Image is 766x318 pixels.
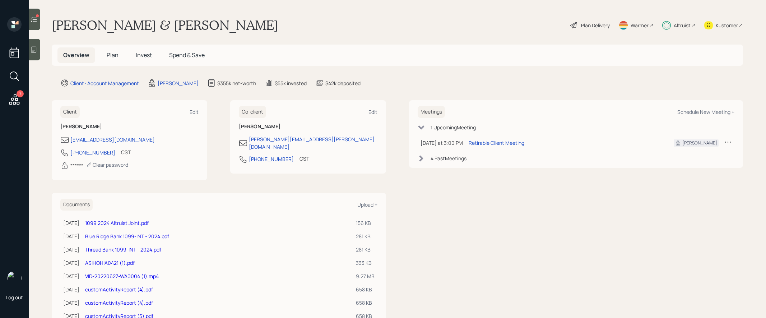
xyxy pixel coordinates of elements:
div: Client · Account Management [70,79,139,87]
a: VID-20220627-WA0004 (1).mp4 [85,273,159,280]
img: treva-nostdahl-headshot.png [7,271,22,285]
div: 333 KB [356,259,375,267]
a: 1099 2024 Altruist Joint.pdf [85,220,149,226]
div: [DATE] [63,272,79,280]
h6: Client [60,106,80,118]
div: CST [300,155,309,162]
div: Kustomer [716,22,738,29]
div: Clear password [86,161,128,168]
div: 1 Upcoming Meeting [431,124,476,131]
h6: Co-client [239,106,266,118]
div: [PERSON_NAME] [682,140,717,146]
div: Warmer [631,22,649,29]
span: Spend & Save [169,51,205,59]
div: [DATE] [63,286,79,293]
div: 281 KB [356,246,375,253]
div: Log out [6,294,23,301]
div: 658 KB [356,299,375,307]
div: [DATE] [63,259,79,267]
div: [DATE] at 3:00 PM [421,139,463,147]
div: [DATE] [63,246,79,253]
div: Edit [190,109,199,115]
div: [PERSON_NAME][EMAIL_ADDRESS][PERSON_NAME][DOMAIN_NAME] [249,135,377,151]
div: $55k invested [275,79,307,87]
div: $42k deposited [325,79,361,87]
div: [EMAIL_ADDRESS][DOMAIN_NAME] [70,136,155,143]
div: 156 KB [356,219,375,227]
div: CST [121,148,131,156]
div: 658 KB [356,286,375,293]
div: 281 KB [356,232,375,240]
div: Retirable Client Meeting [469,139,524,147]
h6: [PERSON_NAME] [60,124,199,130]
h6: Documents [60,199,93,211]
div: 4 Past Meeting s [431,155,466,162]
div: $355k net-worth [217,79,256,87]
h6: Meetings [418,106,445,118]
div: Altruist [674,22,691,29]
div: Plan Delivery [581,22,610,29]
a: customActivityReport (4).pdf [85,286,153,293]
div: Upload + [357,201,377,208]
h6: [PERSON_NAME] [239,124,377,130]
div: [PHONE_NUMBER] [249,155,294,163]
div: Schedule New Meeting + [677,109,734,115]
a: customActivityReport (4).pdf [85,299,153,306]
a: Blue Ridge Bank 1099-INT - 2024.pdf [85,233,169,240]
div: [PERSON_NAME] [158,79,199,87]
div: [DATE] [63,299,79,307]
a: Thread Bank 1099-INT - 2024.pdf [85,246,161,253]
div: 9.27 MB [356,272,375,280]
h1: [PERSON_NAME] & [PERSON_NAME] [52,17,278,33]
div: 7 [17,90,24,97]
div: Edit [368,109,377,115]
span: Invest [136,51,152,59]
span: Overview [63,51,89,59]
div: [DATE] [63,219,79,227]
div: [PHONE_NUMBER] [70,149,115,156]
a: ASIHOHIA0421 (1).pdf [85,259,135,266]
div: [DATE] [63,232,79,240]
span: Plan [107,51,119,59]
